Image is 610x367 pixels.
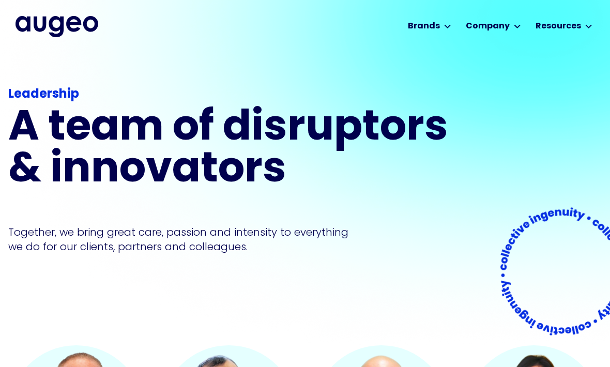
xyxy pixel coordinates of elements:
[408,20,440,33] div: Brands
[8,225,364,254] p: Together, we bring great care, passion and intensity to everything we do for our clients, partner...
[8,108,455,192] h1: A team of disruptors & innovators
[16,16,98,37] img: Augeo's full logo in midnight blue.
[536,20,581,33] div: Resources
[16,16,98,37] a: home
[466,20,510,33] div: Company
[8,85,455,104] div: Leadership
